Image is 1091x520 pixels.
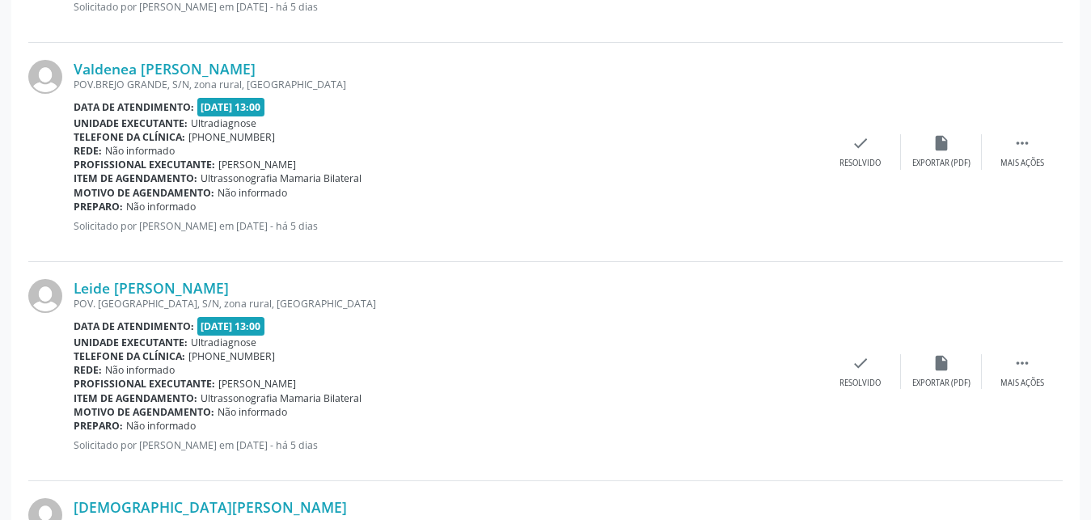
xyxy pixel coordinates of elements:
[912,158,970,169] div: Exportar (PDF)
[1013,354,1031,372] i: 
[74,200,123,213] b: Preparo:
[74,219,820,233] p: Solicitado por [PERSON_NAME] em [DATE] - há 5 dias
[912,378,970,389] div: Exportar (PDF)
[197,317,265,336] span: [DATE] 13:00
[74,78,820,91] div: POV.BREJO GRANDE, S/N, zona rural, [GEOGRAPHIC_DATA]
[74,336,188,349] b: Unidade executante:
[197,98,265,116] span: [DATE] 13:00
[932,134,950,152] i: insert_drive_file
[74,319,194,333] b: Data de atendimento:
[74,438,820,452] p: Solicitado por [PERSON_NAME] em [DATE] - há 5 dias
[74,419,123,433] b: Preparo:
[74,377,215,391] b: Profissional executante:
[74,171,197,185] b: Item de agendamento:
[218,158,296,171] span: [PERSON_NAME]
[28,60,62,94] img: img
[74,405,214,419] b: Motivo de agendamento:
[74,158,215,171] b: Profissional executante:
[839,378,881,389] div: Resolvido
[74,498,347,516] a: [DEMOGRAPHIC_DATA][PERSON_NAME]
[74,100,194,114] b: Data de atendimento:
[74,279,229,297] a: Leide [PERSON_NAME]
[218,377,296,391] span: [PERSON_NAME]
[218,405,287,419] span: Não informado
[74,144,102,158] b: Rede:
[74,60,256,78] a: Valdenea [PERSON_NAME]
[105,363,175,377] span: Não informado
[191,116,256,130] span: Ultradiagnose
[191,336,256,349] span: Ultradiagnose
[852,354,869,372] i: check
[74,186,214,200] b: Motivo de agendamento:
[74,130,185,144] b: Telefone da clínica:
[74,349,185,363] b: Telefone da clínica:
[852,134,869,152] i: check
[1013,134,1031,152] i: 
[126,419,196,433] span: Não informado
[188,349,275,363] span: [PHONE_NUMBER]
[839,158,881,169] div: Resolvido
[1000,158,1044,169] div: Mais ações
[74,363,102,377] b: Rede:
[218,186,287,200] span: Não informado
[201,171,362,185] span: Ultrassonografia Mamaria Bilateral
[201,391,362,405] span: Ultrassonografia Mamaria Bilateral
[74,297,820,311] div: POV. [GEOGRAPHIC_DATA], S/N, zona rural, [GEOGRAPHIC_DATA]
[74,391,197,405] b: Item de agendamento:
[1000,378,1044,389] div: Mais ações
[126,200,196,213] span: Não informado
[188,130,275,144] span: [PHONE_NUMBER]
[932,354,950,372] i: insert_drive_file
[74,116,188,130] b: Unidade executante:
[105,144,175,158] span: Não informado
[28,279,62,313] img: img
